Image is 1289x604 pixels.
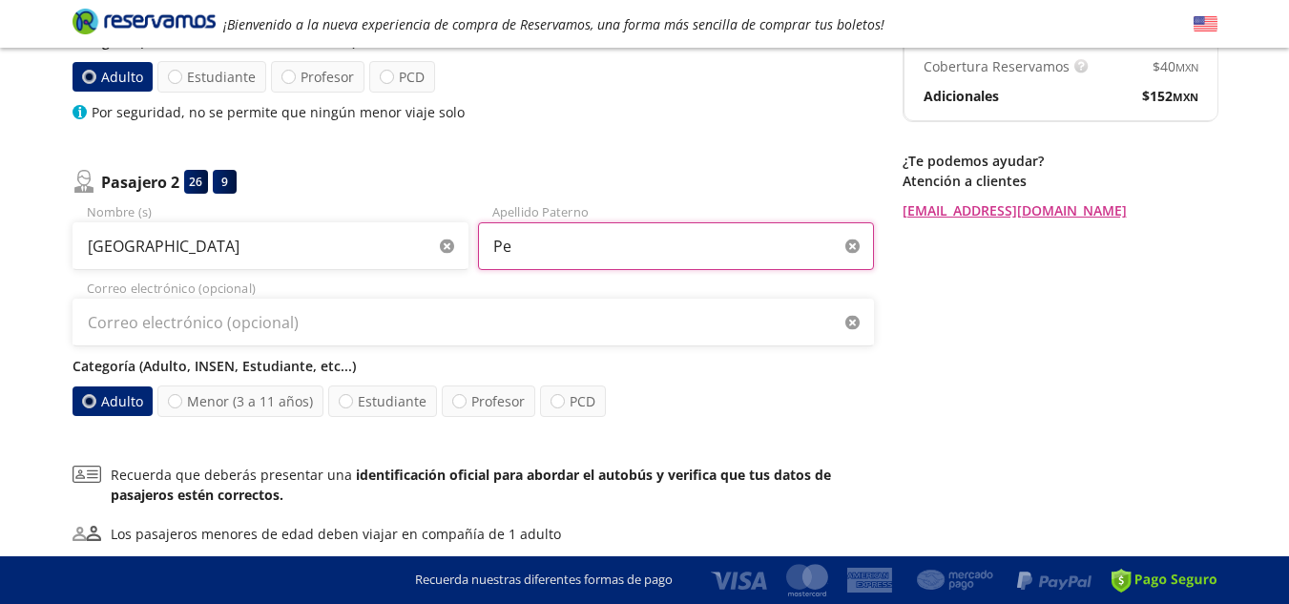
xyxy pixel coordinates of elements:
[72,62,152,92] label: Adulto
[101,171,179,194] p: Pasajero 2
[271,61,364,93] label: Profesor
[184,170,208,194] div: 26
[1194,12,1217,36] button: English
[213,170,237,194] div: 9
[111,524,561,544] div: Los pasajeros menores de edad deben viajar en compañía de 1 adulto
[442,385,535,417] label: Profesor
[903,151,1217,171] p: ¿Te podemos ayudar?
[1153,56,1198,76] span: $ 40
[157,61,266,93] label: Estudiante
[111,465,874,505] p: Recuerda que deberás presentar una
[73,356,874,376] p: Categoría (Adulto, INSEN, Estudiante, etc...)
[73,222,468,270] input: Nombre (s)
[111,466,831,504] b: identificación oficial para abordar el autobús y verifica que tus datos de pasajeros estén correc...
[1142,86,1198,106] span: $ 152
[924,86,999,106] p: Adicionales
[73,7,216,35] i: Brand Logo
[924,56,1070,76] p: Cobertura Reservamos
[328,385,437,417] label: Estudiante
[223,15,884,33] em: ¡Bienvenido a la nueva experiencia de compra de Reservamos, una forma más sencilla de comprar tus...
[369,61,435,93] label: PCD
[540,385,606,417] label: PCD
[157,385,323,417] label: Menor (3 a 11 años)
[1175,60,1198,74] small: MXN
[73,7,216,41] a: Brand Logo
[72,386,152,416] label: Adulto
[903,200,1217,220] a: [EMAIL_ADDRESS][DOMAIN_NAME]
[478,222,874,270] input: Apellido Paterno
[415,571,673,590] p: Recuerda nuestras diferentes formas de pago
[903,171,1217,191] p: Atención a clientes
[92,102,465,122] p: Por seguridad, no se permite que ningún menor viaje solo
[1173,90,1198,104] small: MXN
[73,299,874,346] input: Correo electrónico (opcional)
